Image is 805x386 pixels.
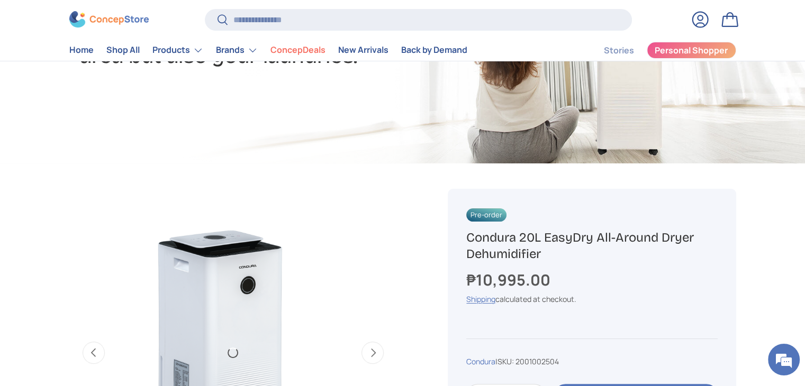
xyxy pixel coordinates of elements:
[69,40,94,61] a: Home
[466,293,717,305] div: calculated at checkout.
[55,59,178,73] div: Chat with us now
[466,269,553,290] strong: ₱10,995.00
[495,356,559,366] span: |
[106,40,140,61] a: Shop All
[647,42,736,59] a: Personal Shopper
[466,356,495,366] a: Condura
[69,12,149,28] img: ConcepStore
[466,208,506,222] span: Pre-order
[146,40,210,61] summary: Products
[174,5,199,31] div: Minimize live chat window
[270,40,325,61] a: ConcepDeals
[578,40,736,61] nav: Secondary
[498,356,514,366] span: SKU:
[466,229,717,262] h1: Condura 20L EasyDry All-Around Dryer Dehumidifier
[69,40,467,61] nav: Primary
[61,122,146,229] span: We're online!
[655,47,728,55] span: Personal Shopper
[604,40,634,61] a: Stories
[210,40,264,61] summary: Brands
[338,40,388,61] a: New Arrivals
[5,266,202,304] textarea: Type your message and hit 'Enter'
[466,294,495,304] a: Shipping
[401,40,467,61] a: Back by Demand
[515,356,559,366] span: 2001002504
